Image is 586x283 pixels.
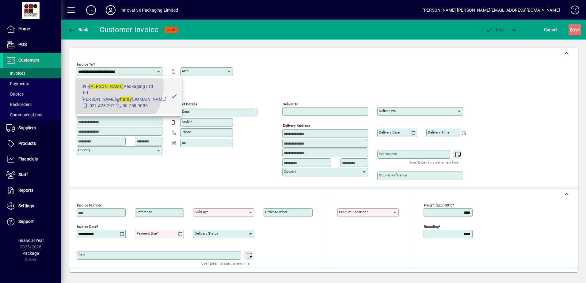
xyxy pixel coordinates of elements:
[6,92,24,96] span: Quotes
[379,173,407,177] mat-label: Courier Reference
[78,253,85,257] mat-label: Title
[120,5,178,15] div: Innovative Packaging Limited
[6,81,29,86] span: Payments
[6,102,32,107] span: Backorders
[182,130,192,134] mat-label: Phone
[77,203,101,207] mat-label: Invoice number
[182,120,192,124] mat-label: Mobile
[3,214,61,229] a: Support
[339,210,366,214] mat-label: Product location
[81,5,101,16] button: Add
[422,5,560,15] div: [PERSON_NAME] [PERSON_NAME][EMAIL_ADDRESS][DOMAIN_NAME]
[3,110,61,120] a: Communications
[3,99,61,110] a: Backorders
[18,42,27,47] span: POS
[66,24,90,35] button: Back
[265,210,287,214] mat-label: Order number
[18,141,36,146] span: Products
[201,260,249,267] mat-hint: Use 'Enter' to start a new line
[18,203,34,208] span: Settings
[195,210,207,214] mat-label: Sold by
[18,188,33,193] span: Reports
[18,125,36,130] span: Suppliers
[284,169,296,174] mat-label: Country
[101,5,120,16] button: Profile
[100,25,159,35] div: Customer Invoice
[485,27,505,32] span: ost
[428,130,449,134] mat-label: Delivery time
[542,24,559,35] button: Cancel
[3,152,61,167] a: Financials
[533,271,564,282] button: Product
[3,78,61,89] a: Payments
[283,102,299,106] mat-label: Deliver To
[482,24,508,35] button: Post
[136,210,152,214] mat-label: Reference
[3,183,61,198] a: Reports
[68,27,88,32] span: Back
[379,152,398,156] mat-label: Instructions
[61,24,95,35] app-page-header-button: Back
[410,159,458,166] mat-hint: Use 'Enter' to start a new line
[136,231,157,236] mat-label: Payment due
[424,203,452,207] mat-label: Freight (excl GST)
[379,109,396,113] mat-label: Deliver via
[569,24,581,35] button: Save
[17,238,44,243] span: Financial Year
[566,1,578,21] a: Knowledge Base
[6,71,25,76] span: Invoices
[570,27,573,32] span: S
[182,109,191,114] mat-label: Email
[78,148,90,152] mat-label: Country
[167,28,175,32] span: NEW
[3,198,61,214] a: Settings
[18,157,38,161] span: Financials
[154,97,164,107] button: Copy to Delivery address
[77,62,93,66] mat-label: Invoice To
[570,25,580,35] span: ave
[182,69,188,73] mat-label: Attn
[496,27,499,32] span: P
[18,172,28,177] span: Staff
[3,136,61,151] a: Products
[3,167,61,183] a: Staff
[379,130,400,134] mat-label: Delivery date
[18,26,30,31] span: Home
[195,231,218,236] mat-label: Delivery status
[22,251,39,256] span: Package
[3,21,61,37] a: Home
[544,25,557,35] span: Cancel
[424,225,439,229] mat-label: Rounding
[18,58,39,62] span: Customers
[18,219,34,224] span: Support
[3,89,61,99] a: Quotes
[3,37,61,52] a: POS
[536,272,561,281] span: Product
[77,225,97,229] mat-label: Invoice date
[3,68,61,78] a: Invoices
[6,112,42,117] span: Communications
[3,120,61,136] a: Suppliers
